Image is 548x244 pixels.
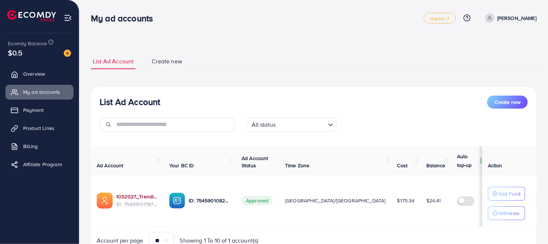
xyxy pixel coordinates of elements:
[23,106,43,114] span: Payment
[23,143,38,150] span: Billing
[5,121,74,135] a: Product Links
[285,197,386,204] span: [GEOGRAPHIC_DATA]/[GEOGRAPHIC_DATA]
[5,85,74,99] a: My ad accounts
[23,125,54,132] span: Product Links
[426,162,445,169] span: Balance
[242,196,273,205] span: Approved
[189,196,230,205] p: ID: 7545901082208206855
[8,40,47,47] span: Ecomdy Balance
[8,47,23,58] span: $0.5
[100,97,160,107] h3: List Ad Account
[497,14,536,22] p: [PERSON_NAME]
[397,197,415,204] span: $175.34
[116,193,158,200] a: 1032027_Trendifiinds_1756919487825
[426,197,441,204] span: $24.41
[5,103,74,117] a: Payment
[116,193,158,208] div: <span class='underline'>1032027_Trendifiinds_1756919487825</span></br>7545910718719868935
[242,155,268,169] span: Ad Account Status
[487,96,528,109] button: Create new
[488,187,525,201] button: Add Fund
[5,67,74,81] a: Overview
[93,57,134,66] span: List Ad Account
[494,98,520,106] span: Create new
[488,162,502,169] span: Action
[250,119,277,130] span: All status
[457,152,478,169] p: Auto top-up
[97,193,113,209] img: ic-ads-acc.e4c84228.svg
[91,13,159,24] h3: My ad accounts
[64,50,71,57] img: image
[23,161,62,168] span: Affiliate Program
[424,13,455,24] a: regular_1
[169,162,194,169] span: Your BC ID
[64,14,72,22] img: menu
[488,206,525,220] button: Withdraw
[285,162,309,169] span: Time Zone
[498,209,519,218] p: Withdraw
[97,162,124,169] span: Ad Account
[498,189,520,198] p: Add Fund
[278,118,325,130] input: Search for option
[5,139,74,153] a: Billing
[152,57,182,66] span: Create new
[397,162,408,169] span: Cost
[116,201,158,208] span: ID: 7545910718719868935
[5,157,74,172] a: Affiliate Program
[246,117,337,132] div: Search for option
[7,10,56,21] img: logo
[482,13,536,23] a: [PERSON_NAME]
[517,211,543,239] iframe: Chat
[169,193,185,209] img: ic-ba-acc.ded83a64.svg
[23,88,60,96] span: My ad accounts
[430,16,449,21] span: regular_1
[23,70,45,77] span: Overview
